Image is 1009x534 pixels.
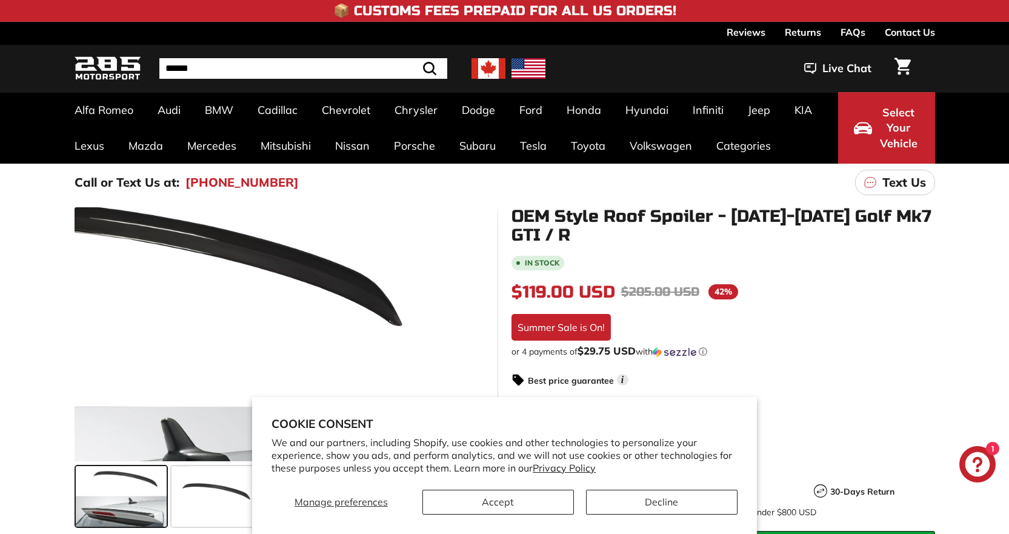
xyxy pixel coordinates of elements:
span: i [617,374,628,385]
a: Volkswagen [618,128,704,164]
a: Returns [785,22,821,42]
button: Accept [422,490,574,515]
button: Select Your Vehicle [838,92,935,164]
img: Logo_285_Motorsport_areodynamics_components [75,55,141,83]
a: KIA [782,92,824,128]
a: Dodge [450,92,507,128]
h4: 📦 Customs Fees Prepaid for All US Orders! [333,4,676,18]
a: Lexus [62,128,116,164]
button: Decline [586,490,738,515]
h2: Cookie consent [271,416,738,431]
button: Manage preferences [271,490,410,515]
inbox-online-store-chat: Shopify online store chat [956,446,999,486]
span: Manage preferences [295,496,388,508]
p: We and our partners, including Shopify, use cookies and other technologies to personalize your ex... [271,436,738,474]
a: BMW [193,92,245,128]
a: Chrysler [382,92,450,128]
span: $29.75 USD [578,344,636,357]
a: Infiniti [681,92,736,128]
a: Privacy Policy [533,462,596,474]
a: Reviews [727,22,765,42]
a: Jeep [736,92,782,128]
h1: OEM Style Roof Spoiler - [DATE]-[DATE] Golf Mk7 GTI / R [511,207,935,245]
a: Subaru [447,128,508,164]
a: Cart [887,48,918,89]
a: Toyota [559,128,618,164]
strong: 30-Days Return [830,486,894,497]
span: 42% [708,284,738,299]
button: Live Chat [788,53,887,84]
p: Text Us [882,173,926,192]
span: Select Your Vehicle [878,105,919,152]
a: Honda [554,92,613,128]
div: or 4 payments of$29.75 USDwithSezzle Click to learn more about Sezzle [511,345,935,358]
a: Audi [145,92,193,128]
b: In stock [525,259,559,267]
a: FAQs [841,22,865,42]
span: Live Chat [822,61,871,76]
img: Sezzle [653,347,696,358]
a: Mercedes [175,128,248,164]
a: [PHONE_NUMBER] [185,173,299,192]
a: Mazda [116,128,175,164]
a: Alfa Romeo [62,92,145,128]
a: Text Us [855,170,935,195]
a: Contact Us [885,22,935,42]
div: Summer Sale is On! [511,314,611,341]
a: Categories [704,128,783,164]
a: Chevrolet [310,92,382,128]
a: Mitsubishi [248,128,323,164]
p: Call or Text Us at: [75,173,179,192]
a: Porsche [382,128,447,164]
strong: Best price guarantee [528,375,614,386]
span: $205.00 USD [621,284,699,299]
a: Cadillac [245,92,310,128]
a: Hyundai [613,92,681,128]
div: or 4 payments of with [511,345,935,358]
a: Ford [507,92,554,128]
a: Tesla [508,128,559,164]
span: $119.00 USD [511,282,615,302]
input: Search [159,58,447,79]
a: Nissan [323,128,382,164]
